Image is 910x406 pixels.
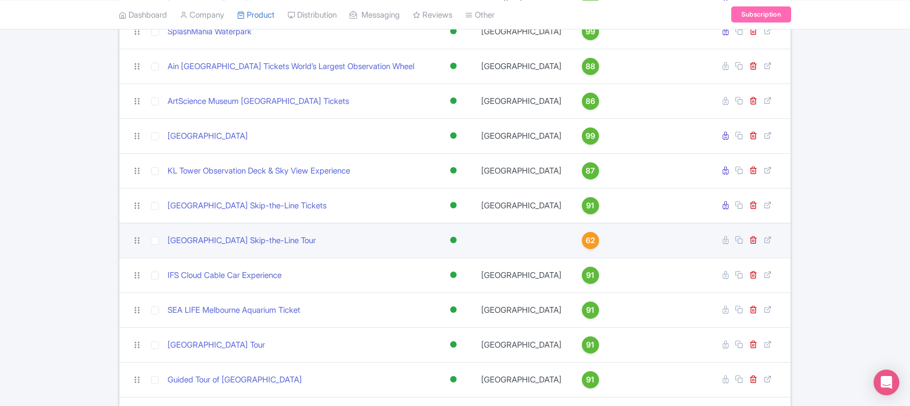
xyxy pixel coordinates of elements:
[572,302,609,319] a: 91
[475,14,568,49] td: [GEOGRAPHIC_DATA]
[572,23,609,40] a: 99
[168,130,248,142] a: [GEOGRAPHIC_DATA]
[586,130,595,142] span: 99
[448,128,459,144] div: Active
[448,302,459,318] div: Active
[586,165,595,177] span: 87
[448,24,459,39] div: Active
[168,269,282,282] a: IFS Cloud Cable Car Experience
[475,188,568,223] td: [GEOGRAPHIC_DATA]
[475,327,568,362] td: [GEOGRAPHIC_DATA]
[448,337,459,352] div: Active
[586,269,594,281] span: 91
[586,235,595,246] span: 62
[475,362,568,397] td: [GEOGRAPHIC_DATA]
[586,304,594,316] span: 91
[586,61,595,72] span: 88
[475,84,568,118] td: [GEOGRAPHIC_DATA]
[168,26,252,38] a: SplashMania Waterpark
[572,197,609,214] a: 91
[572,232,609,249] a: 62
[168,235,316,247] a: [GEOGRAPHIC_DATA] Skip-the-Line Tour
[586,26,595,37] span: 99
[168,165,350,177] a: KL Tower Observation Deck & Sky View Experience
[448,267,459,283] div: Active
[448,58,459,74] div: Active
[168,374,302,386] a: Guided Tour of [GEOGRAPHIC_DATA]
[731,6,791,22] a: Subscription
[586,339,594,351] span: 91
[475,258,568,292] td: [GEOGRAPHIC_DATA]
[168,339,265,351] a: [GEOGRAPHIC_DATA] Tour
[475,118,568,153] td: [GEOGRAPHIC_DATA]
[448,163,459,178] div: Active
[168,200,327,212] a: [GEOGRAPHIC_DATA] Skip-the-Line Tickets
[448,232,459,248] div: Active
[572,371,609,388] a: 91
[448,198,459,213] div: Active
[572,93,609,110] a: 86
[572,58,609,75] a: 88
[874,370,899,395] div: Open Intercom Messenger
[572,336,609,354] a: 91
[572,127,609,145] a: 99
[475,49,568,84] td: [GEOGRAPHIC_DATA]
[168,304,300,317] a: SEA LIFE Melbourne Aquarium Ticket
[572,267,609,284] a: 91
[572,162,609,179] a: 87
[168,95,349,108] a: ArtScience Museum [GEOGRAPHIC_DATA] Tickets
[448,93,459,109] div: Active
[448,372,459,387] div: Active
[586,200,594,212] span: 91
[475,153,568,188] td: [GEOGRAPHIC_DATA]
[586,95,595,107] span: 86
[168,61,414,73] a: Ain [GEOGRAPHIC_DATA] Tickets World’s Largest Observation Wheel
[475,292,568,327] td: [GEOGRAPHIC_DATA]
[586,374,594,386] span: 91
